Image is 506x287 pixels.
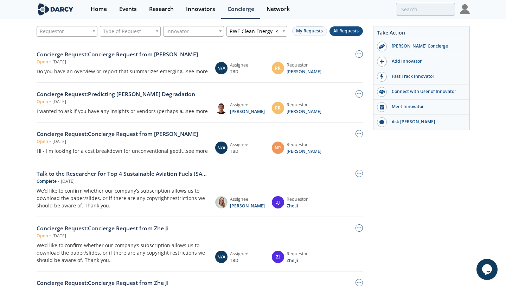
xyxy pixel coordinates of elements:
[52,59,66,65] div: [DATE]
[215,251,228,263] div: N/A
[37,147,208,155] div: Hi - I'm looking for a cost breakdown for unconventional geothermal for power generation (ideally...
[373,29,469,39] div: Take Action
[387,43,466,49] div: [PERSON_NAME] Concierge
[230,142,264,148] div: Assignee
[215,102,228,114] img: 26c34c91-05b5-44cd-9eb8-fbe8adb38672
[37,170,208,178] div: Talk to the Researcher
[215,196,228,208] img: ZBAphc7tSUi3OznJS8NL
[329,26,363,36] button: All Requests
[287,148,321,155] span: [PERSON_NAME]
[37,68,208,75] div: Do you have an overview or report that summarizes emerging technologies and market trends in Ener...
[37,107,208,115] div: I wanted to ask if you have any insights or vendors (perhaps an AI solution?) that can help us wi...
[287,102,321,108] div: View Profile
[149,6,174,12] div: Research
[230,203,265,209] span: [PERSON_NAME]
[387,58,466,64] div: Add Innovator
[166,26,189,36] span: Innovator
[387,104,466,110] div: Meet Innovator
[186,6,215,12] div: Innovators
[476,259,499,280] iframe: chat widget
[272,102,284,114] div: PR
[228,6,254,12] div: Concierge
[272,62,284,74] div: PR
[333,28,359,34] span: All Requests
[287,108,321,115] span: [PERSON_NAME]
[57,178,61,185] span: •
[119,6,137,12] div: Events
[287,69,321,75] span: [PERSON_NAME]
[100,26,161,37] div: Type of Request
[230,196,265,202] div: Assignee
[37,187,208,209] div: We’d like to confirm whether our company’s subscription allows us to download the paper/slides, o...
[230,69,264,75] span: TBD
[287,196,321,202] div: View Profile
[48,59,52,65] span: •
[37,233,48,239] span: Open
[287,257,321,264] span: Zhe Ji
[230,27,273,35] span: RWE Clean Energy
[98,170,106,177] span: for
[37,224,208,233] div: Concierge Request : Concierge Request from Zhe Ji
[37,242,208,264] div: We’d like to confirm whether our company’s subscription allows us to download the paper/slides, o...
[272,251,284,263] div: ZJ
[91,6,107,12] div: Home
[272,196,284,208] div: ZJ
[287,142,321,148] div: View Profile
[230,62,264,68] div: Assignee
[226,26,287,37] div: RWE Clean Energy ×
[460,4,470,14] img: Profile
[37,170,207,186] a: Top 4 Sustainable Aviation Fuels (SAF) technology pathways - Innovator landscape
[52,233,66,239] div: [DATE]
[215,142,228,154] div: N/A
[230,251,264,257] div: Assignee
[275,27,278,35] span: ×
[37,178,57,185] span: Complete
[52,99,66,105] div: [DATE]
[37,26,97,37] div: Requestor
[287,62,321,68] div: View Profile
[182,107,208,115] div: ...see more
[48,138,52,145] span: •
[37,90,208,99] div: Concierge Request : Predicting [PERSON_NAME] Degradation
[103,26,141,36] span: Type of Request
[61,178,75,185] div: [DATE]
[37,3,75,15] img: logo-wide.svg
[230,102,265,108] div: Assignee
[387,88,466,95] div: Connect with User of Innovator
[52,138,66,145] div: [DATE]
[37,99,48,105] span: Open
[292,26,327,36] button: My Requests
[37,130,208,138] div: Concierge Request : Concierge Request from [PERSON_NAME]
[163,26,224,37] div: Innovator
[48,233,52,239] span: •
[287,251,321,257] div: View Profile
[37,50,208,59] div: Concierge Request : Concierge Request from [PERSON_NAME]
[230,257,264,264] span: TBD
[182,147,208,155] div: ...see more
[396,3,455,16] input: Advanced Search
[40,26,64,36] span: Requestor
[387,73,466,80] div: Fast Track Innovator
[267,6,290,12] div: Network
[387,119,466,125] div: Ask [PERSON_NAME]
[182,68,208,75] div: ...see more
[272,142,284,154] div: NP
[48,99,52,105] span: •
[230,148,264,155] span: TBD
[287,203,321,209] span: Zhe Ji
[37,138,48,145] span: Open
[230,108,265,115] span: [PERSON_NAME]
[37,59,48,65] span: Open
[215,62,228,74] div: N/A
